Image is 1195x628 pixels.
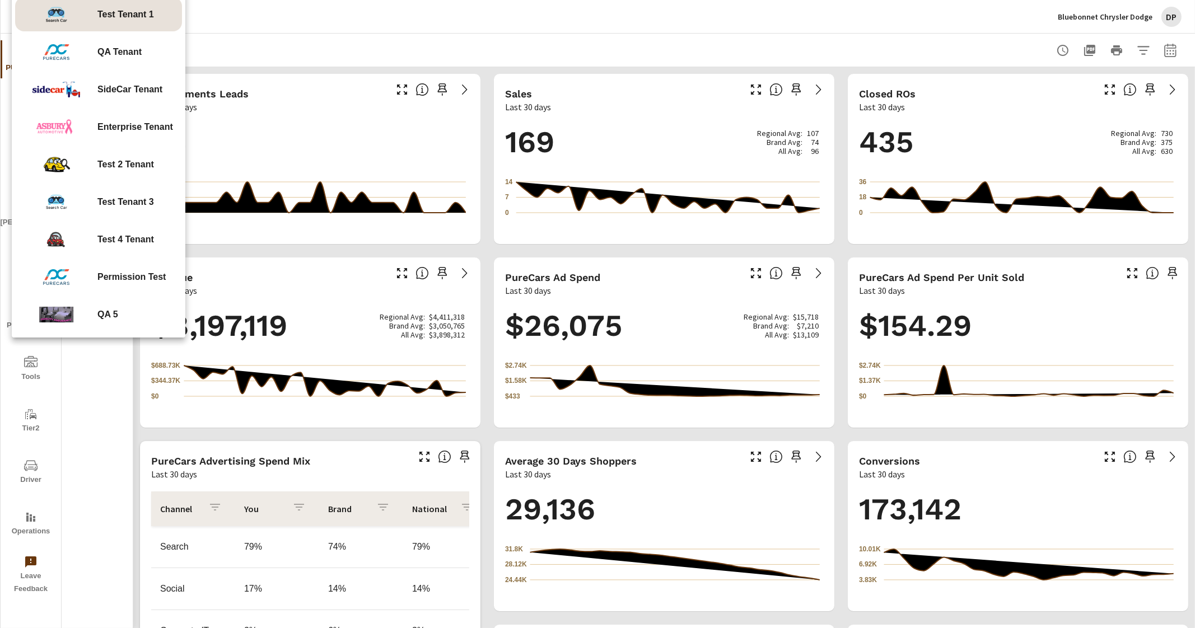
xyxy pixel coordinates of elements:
[97,195,154,209] span: Test Tenant 3
[15,223,97,256] img: Brand logo
[97,308,118,321] span: QA 5
[97,120,173,134] span: Enterprise Tenant
[15,110,97,144] img: Brand logo
[15,185,97,219] img: Brand logo
[15,260,97,294] img: Brand logo
[97,83,162,96] span: SideCar Tenant
[15,298,97,331] img: Brand logo
[97,158,154,171] span: Test 2 Tenant
[97,8,154,21] span: Test Tenant 1
[15,148,97,181] img: Brand logo
[15,73,97,106] img: Brand logo
[97,233,154,246] span: Test 4 Tenant
[97,270,166,284] span: Permission Test
[15,35,97,69] img: Brand logo
[97,45,142,59] span: QA Tenant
